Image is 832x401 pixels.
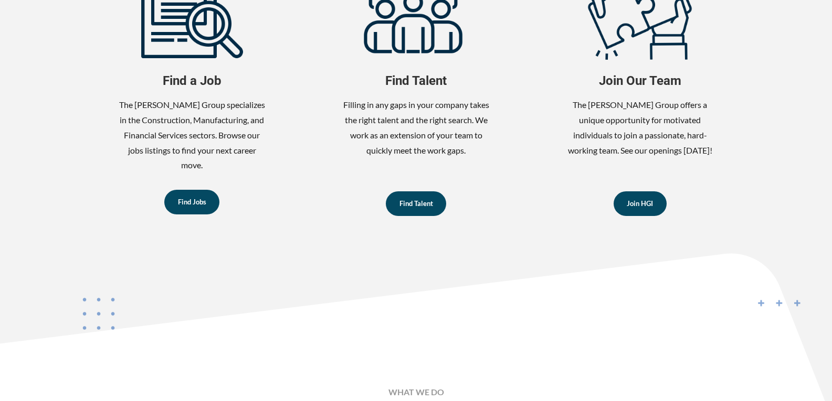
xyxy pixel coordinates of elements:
[614,191,667,216] a: Join HGI
[566,73,714,89] span: Join Our Team
[386,191,446,216] a: Find Talent
[388,387,444,397] span: WHAT WE DO
[566,97,714,158] p: The [PERSON_NAME] Group offers a unique opportunity for motivated individuals to join a passionat...
[342,73,490,89] span: Find Talent
[399,200,433,207] span: Find Talent
[164,190,219,214] a: Find Jobs
[118,73,267,89] span: Find a Job
[342,97,490,158] p: Filling in any gaps in your company takes the right talent and the right search. We work as an ex...
[627,200,653,207] span: Join HGI
[118,97,267,173] p: The [PERSON_NAME] Group specializes in the Construction, Manufacturing, and Financial Services se...
[178,199,206,205] span: Find Jobs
